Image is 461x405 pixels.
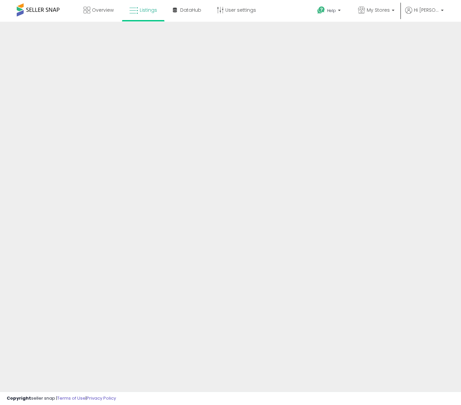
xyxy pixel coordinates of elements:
[312,1,347,22] a: Help
[414,7,439,13] span: Hi [PERSON_NAME]
[367,7,390,13] span: My Stores
[92,7,114,13] span: Overview
[405,7,444,22] a: Hi [PERSON_NAME]
[140,7,157,13] span: Listings
[180,7,201,13] span: DataHub
[327,8,336,13] span: Help
[317,6,325,14] i: Get Help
